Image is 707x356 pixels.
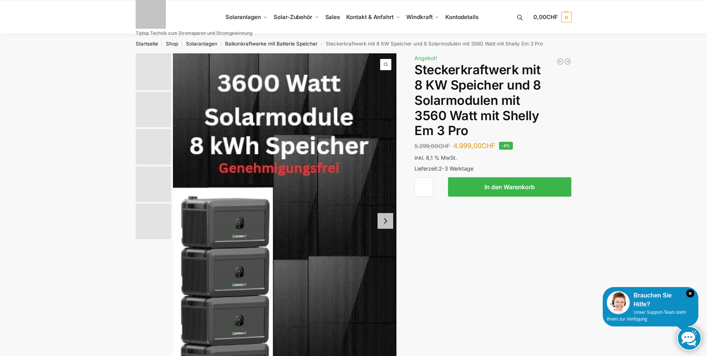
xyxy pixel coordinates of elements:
button: Next slide [378,213,393,229]
span: 2-3 Werktage [439,165,473,172]
span: Windkraft [406,13,432,21]
span: CHF [482,142,495,150]
span: 0 [561,12,572,22]
span: CHF [438,143,450,150]
span: Solar-Zubehör [274,13,312,21]
button: In den Warenkorb [448,177,571,197]
span: -6% [499,142,512,150]
span: / [318,41,325,47]
nav: Breadcrumb [122,34,585,53]
input: Produktmenge [414,177,433,197]
p: Tiptop Technik zum Stromsparen und Stromgewinnung [136,31,252,35]
img: 8kw-3600-watt-Collage.jpg [136,53,171,90]
img: solakon-balkonkraftwerk-890-800w-2-x-445wp-module-growatt-neo-800m-x-growatt-noah-2000-schuko-kab... [136,92,171,127]
a: Kontodetails [442,0,482,34]
span: inkl. 8,1 % MwSt. [414,154,457,161]
a: Windkraft [403,0,442,34]
a: Solar-Zubehör [271,0,322,34]
a: Shop [166,41,178,47]
a: 900/600 mit 2,2 kWh Marstek Speicher [556,58,564,65]
a: Steckerkraftwerk mit 8 KW Speicher und 8 Solarmodulen mit 3600 Watt [564,58,571,65]
span: Unser Support-Team steht Ihnen zur Verfügung [607,310,686,322]
span: / [217,41,225,47]
a: Balkonkraftwerke mit Batterie Speicher [225,41,318,47]
span: Lieferzeit: [414,165,473,172]
span: / [158,41,166,47]
a: Startseite [136,41,158,47]
a: Kontakt & Anfahrt [343,0,403,34]
span: CHF [546,13,558,21]
span: Kontodetails [445,13,479,21]
a: 0,00CHF 0 [533,6,571,28]
img: Growatt-NOAH-2000-flexible-erweiterung [136,129,171,165]
a: Sales [322,0,343,34]
div: Brauchen Sie Hilfe? [607,291,694,309]
bdi: 4.999,00 [453,142,495,150]
span: Solaranlagen [225,13,261,21]
span: Sales [325,13,340,21]
span: Kontakt & Anfahrt [346,13,394,21]
h1: Steckerkraftwerk mit 8 KW Speicher und 8 Solarmodulen mit 3560 Watt mit Shelly Em 3 Pro [414,62,571,138]
span: / [178,41,186,47]
a: Solaranlagen [186,41,217,47]
img: growatt-noah2000-lifepo4-batteriemodul-2048wh-speicher-fuer-balkonkraftwerk [136,166,171,202]
i: Schließen [686,289,694,297]
span: Angebot! [414,55,437,61]
img: Noah_Growatt_2000 [136,204,171,239]
span: 0,00 [533,13,558,21]
img: Customer service [607,291,630,314]
bdi: 5.299,00 [414,143,450,150]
